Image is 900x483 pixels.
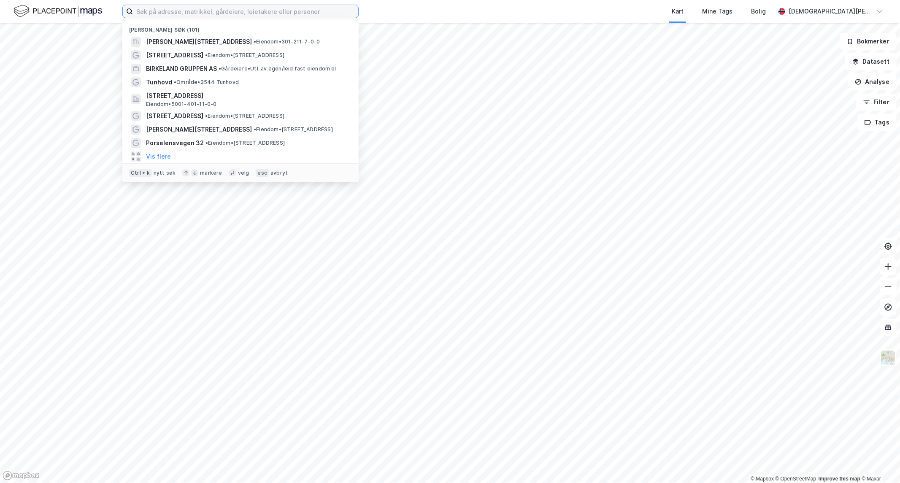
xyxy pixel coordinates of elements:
span: Eiendom • [STREET_ADDRESS] [254,126,333,133]
span: Eiendom • 301-211-7-0-0 [254,38,320,45]
span: Eiendom • 5001-401-11-0-0 [146,101,217,108]
div: Kart [672,6,684,16]
span: Eiendom • [STREET_ADDRESS] [205,52,284,59]
a: Mapbox homepage [3,471,40,480]
div: Mine Tags [702,6,732,16]
img: logo.f888ab2527a4732fd821a326f86c7f29.svg [14,4,102,19]
div: [DEMOGRAPHIC_DATA][PERSON_NAME] [789,6,873,16]
button: Tags [857,114,897,131]
button: Filter [856,94,897,111]
div: markere [200,170,222,176]
button: Bokmerker [840,33,897,50]
span: Eiendom • [STREET_ADDRESS] [205,113,284,119]
span: Eiendom • [STREET_ADDRESS] [205,140,285,146]
input: Søk på adresse, matrikkel, gårdeiere, leietakere eller personer [133,5,358,18]
button: Vis flere [146,151,171,162]
div: velg [238,170,249,176]
span: • [219,65,221,72]
div: avbryt [270,170,288,176]
span: • [205,52,208,58]
span: • [254,38,256,45]
a: OpenStreetMap [776,476,816,482]
div: Bolig [751,6,766,16]
span: [STREET_ADDRESS] [146,91,349,101]
span: Område • 3544 Tunhovd [174,79,239,86]
div: nytt søk [154,170,176,176]
span: [STREET_ADDRESS] [146,50,203,60]
span: Gårdeiere • Utl. av egen/leid fast eiendom el. [219,65,338,72]
span: [PERSON_NAME][STREET_ADDRESS] [146,37,252,47]
div: [PERSON_NAME] søk (101) [122,20,359,35]
img: Z [880,350,896,366]
div: Ctrl + k [129,169,152,177]
span: • [174,79,176,85]
span: • [205,140,208,146]
div: esc [256,169,269,177]
span: [STREET_ADDRESS] [146,111,203,121]
span: • [205,113,208,119]
span: Tunhovd [146,77,172,87]
a: Improve this map [819,476,860,482]
button: Analyse [848,73,897,90]
a: Mapbox [751,476,774,482]
span: • [254,126,256,132]
span: [PERSON_NAME][STREET_ADDRESS] [146,124,252,135]
button: Datasett [845,53,897,70]
div: Kontrollprogram for chat [858,443,900,483]
span: BIRKELAND GRUPPEN AS [146,64,217,74]
iframe: Chat Widget [858,443,900,483]
span: Porselensvegen 32 [146,138,204,148]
